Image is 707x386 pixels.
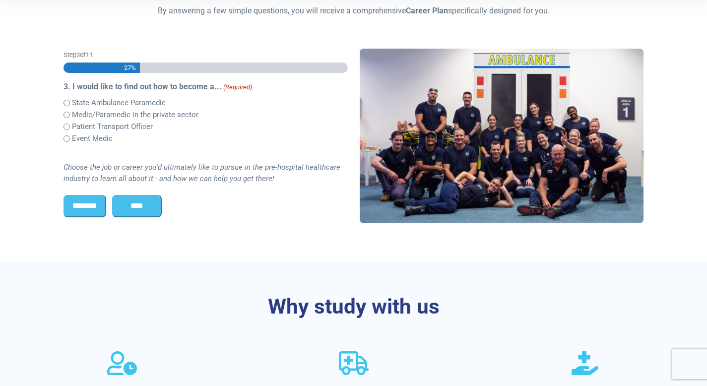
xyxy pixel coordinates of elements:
label: State Ambulance Paramedic [72,97,166,109]
span: (Required) [222,82,252,92]
i: Choose the job or career you'd ultimately like to pursue in the pre-hospital healthcare industry ... [64,163,340,183]
label: Patient Transport Officer [72,121,153,132]
strong: Career Plan [406,6,448,15]
label: Medic/Paramedic in the private sector [72,109,198,121]
h3: Why study with us [64,294,644,320]
p: Step of [64,50,348,60]
span: 3 [76,51,80,59]
legend: 3. I would like to find out how to become a... [64,81,348,93]
span: 27% [123,63,136,73]
p: By answering a few simple questions, you will receive a comprehensive specifically designed for you. [64,5,644,17]
label: Event Medic [72,133,113,144]
span: 11 [86,51,93,59]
